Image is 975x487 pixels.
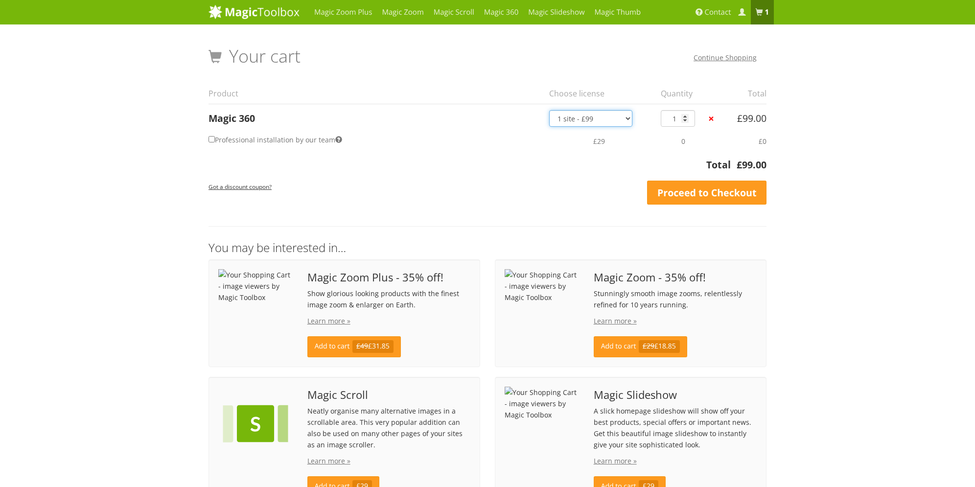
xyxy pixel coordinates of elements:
[209,4,300,19] img: MagicToolbox.com - Image tools for your website
[209,241,766,254] h3: You may be interested in…
[725,83,766,104] th: Total
[209,133,342,147] label: Professional installation by our team
[352,340,394,353] span: £31.85
[647,181,766,205] a: Proceed to Checkout
[594,456,637,465] a: Learn more »
[209,178,272,194] a: Got a discount coupon?
[759,137,766,146] span: £0
[705,7,731,17] span: Contact
[594,288,757,310] p: Stunningly smooth image zooms, relentlessly refined for 10 years running.
[209,112,255,125] a: Magic 360
[307,272,470,283] span: Magic Zoom Plus - 35% off!
[505,269,579,303] img: Your Shopping Cart - image viewers by Magic Toolbox
[639,340,680,353] span: £18.85
[737,112,743,125] span: £
[594,336,687,357] a: Add to cart£29£18.85
[543,127,655,155] td: £29
[643,342,654,351] s: £29
[505,387,579,420] img: Your Shopping Cart - image viewers by Magic Toolbox
[307,336,401,357] a: Add to cart£49£31.85
[594,389,757,400] span: Magic Slideshow
[209,136,215,142] input: Professional installation by our team
[307,456,350,465] a: Learn more »
[218,269,293,303] img: Your Shopping Cart - image viewers by Magic Toolbox
[209,183,272,190] small: Got a discount coupon?
[209,83,543,104] th: Product
[694,53,757,62] a: Continue Shopping
[737,158,766,171] bdi: 99.00
[661,110,695,127] input: Qty
[209,46,301,66] h1: Your cart
[737,112,766,125] bdi: 99.00
[209,158,731,178] th: Total
[543,83,655,104] th: Choose license
[655,127,706,155] td: 0
[737,158,742,171] span: £
[706,114,717,124] a: ×
[307,405,470,450] p: Neatly organise many alternative images in a scrollable area. This very popular addition can also...
[765,7,769,17] b: 1
[594,316,637,325] a: Learn more »
[356,342,368,351] s: £49
[594,272,757,283] span: Magic Zoom - 35% off!
[218,387,293,461] img: Your Shopping Cart - image viewers by Magic Toolbox
[307,316,350,325] a: Learn more »
[307,389,470,400] span: Magic Scroll
[307,288,470,310] p: Show glorious looking products with the finest image zoom & enlarger on Earth.
[655,83,706,104] th: Quantity
[594,405,757,450] p: A slick homepage slideshow will show off your best products, special offers or important news. Ge...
